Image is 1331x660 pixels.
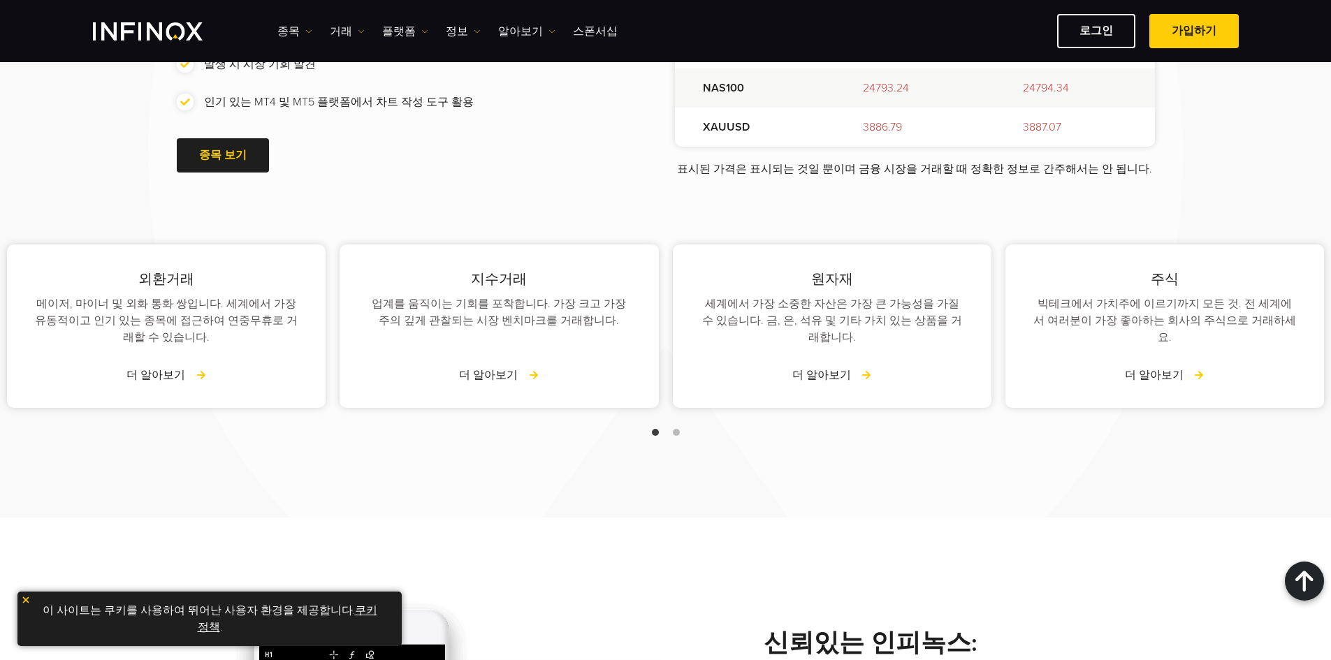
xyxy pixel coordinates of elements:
p: 세계에서 가장 소중한 자산은 가장 큰 가능성을 가질 수 있습니다. 금, 은, 석유 및 기타 가치 있는 상품을 거래합니다. [701,295,963,346]
td: 3887.07 [995,108,1155,147]
p: 이 사이트는 쿠키를 사용하여 뛰어난 사용자 환경을 제공합니다. . [24,599,395,639]
li: 발생 시 시장 기회 발견 [177,56,619,73]
a: INFINOX Logo [93,22,235,41]
td: NAS100 [675,68,835,108]
p: 업계를 움직이는 기회를 포착합니다. 가장 크고 가장 주의 깊게 관찰되는 시장 벤치마크를 거래합니다. [368,295,630,329]
a: 스폰서십 [573,23,618,40]
a: 정보 [446,23,481,40]
a: 플랫폼 [382,23,428,40]
td: 24794.34 [995,68,1155,108]
p: 원자재 [701,269,963,290]
p: 표시된 가격은 표시되는 것일 뿐이며 금융 시장을 거래할 때 정확한 정보로 간주해서는 안 됩니다. [675,161,1155,177]
td: XAUUSD [675,108,835,147]
p: 메이저, 마이너 및 외화 통화 쌍입니다. 세계에서 가장 유동적이고 인기 있는 종목에 접근하여 연중무휴로 거래할 수 있습니다. [35,295,298,346]
a: 가입하기 [1149,14,1239,48]
strong: 신뢰있는 인피녹스: [764,628,1155,659]
a: 거래 [330,23,365,40]
td: 24793.24 [835,68,995,108]
span: Go to slide 1 [652,429,659,436]
a: 로그인 [1057,14,1135,48]
a: 종목 [277,23,312,40]
td: 3886.79 [835,108,995,147]
a: 더 알아보기 [792,367,872,383]
p: 지수거래 [368,269,630,290]
span: Go to slide 2 [673,429,680,436]
a: 더 알아보기 [1125,367,1205,383]
a: 더 알아보기 [126,367,206,383]
p: 빅테크에서 가치주에 이르기까지 모든 것. 전 세계에서 여러분이 가장 좋아하는 회사의 주식으로 거래하세요. [1033,295,1296,346]
p: 주식 [1033,269,1296,290]
img: yellow close icon [21,595,31,605]
a: 더 알아보기 [459,367,539,383]
a: 종목 보기 [177,138,269,173]
a: 알아보기 [498,23,555,40]
p: 외환거래 [35,269,298,290]
li: 인기 있는 MT4 및 MT5 플랫폼에서 차트 작성 도구 활용 [177,94,619,110]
